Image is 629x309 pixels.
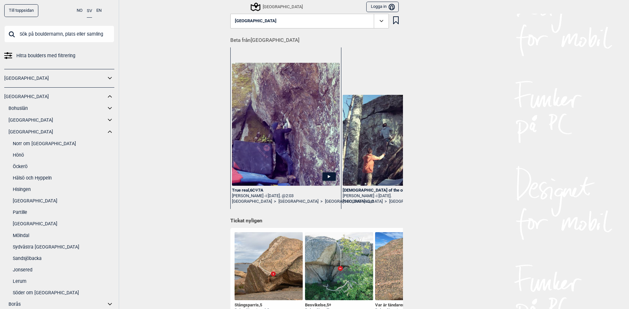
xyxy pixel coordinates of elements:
div: Stångsparris , [235,302,269,308]
a: Borås [9,300,106,309]
a: Sydvästra [GEOGRAPHIC_DATA] [13,242,114,252]
span: i [DATE]. [376,193,391,198]
span: > [385,199,387,204]
img: Stangsparris 210914 [235,232,303,300]
img: Var ar tandaren [375,232,443,300]
span: > [274,199,276,204]
div: Var är tändaren? , [375,302,410,308]
span: Ψ [255,188,258,193]
a: Jonsered [13,265,114,275]
a: [GEOGRAPHIC_DATA] [13,219,114,229]
a: Mölndal [13,231,114,240]
div: [PERSON_NAME] - [343,193,450,199]
h1: Tickat nyligen [230,217,399,225]
button: [GEOGRAPHIC_DATA] [230,14,389,29]
span: 5+ [327,302,331,307]
span: i [DATE]. @2:03 [266,193,294,198]
a: [GEOGRAPHIC_DATA] [389,199,429,204]
input: Sök på bouldernamn, plats eller samling [4,26,114,43]
a: Hitta boulders med filtrering [4,51,114,60]
a: [GEOGRAPHIC_DATA] [278,199,318,204]
a: Hönö [13,150,114,160]
span: > [320,199,323,204]
a: Hisingen [13,185,114,194]
a: Hälsö och Hyppeln [13,173,114,183]
img: Simon pa Gods of the old world [343,95,450,186]
span: 5 [260,302,262,307]
button: NO [77,4,83,17]
div: True real , 6C 7A [232,188,340,193]
a: [GEOGRAPHIC_DATA] [13,196,114,206]
div: [DEMOGRAPHIC_DATA] of the old world , 7A+ [343,188,450,193]
button: SV [87,4,92,18]
span: Hitta boulders med filtrering [16,51,75,60]
button: Logga in [366,2,399,12]
a: Söder om [GEOGRAPHIC_DATA] [13,288,114,298]
h1: Beta från [GEOGRAPHIC_DATA] [230,33,403,44]
a: Sandsjöbacka [13,254,114,263]
button: EN [96,4,102,17]
a: [GEOGRAPHIC_DATA] [4,74,106,83]
img: Besvikelse 210113 [305,232,373,300]
a: Partille [13,208,114,217]
div: Besvikelse , [305,302,339,308]
a: Lerum [13,277,114,286]
a: [GEOGRAPHIC_DATA] väst [325,199,374,204]
a: Norr om [GEOGRAPHIC_DATA] [13,139,114,148]
a: [GEOGRAPHIC_DATA] [4,92,106,101]
a: Till toppsidan [4,4,38,17]
div: [PERSON_NAME] - [232,193,340,199]
div: [GEOGRAPHIC_DATA] [252,3,303,11]
a: [GEOGRAPHIC_DATA] [343,199,383,204]
img: Henrik pa True real [232,63,340,185]
a: [GEOGRAPHIC_DATA] [9,115,106,125]
a: Öckerö [13,162,114,171]
a: Bohuslän [9,104,106,113]
span: [GEOGRAPHIC_DATA] [235,19,276,24]
a: [GEOGRAPHIC_DATA] [232,199,272,204]
a: [GEOGRAPHIC_DATA] [9,127,106,137]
